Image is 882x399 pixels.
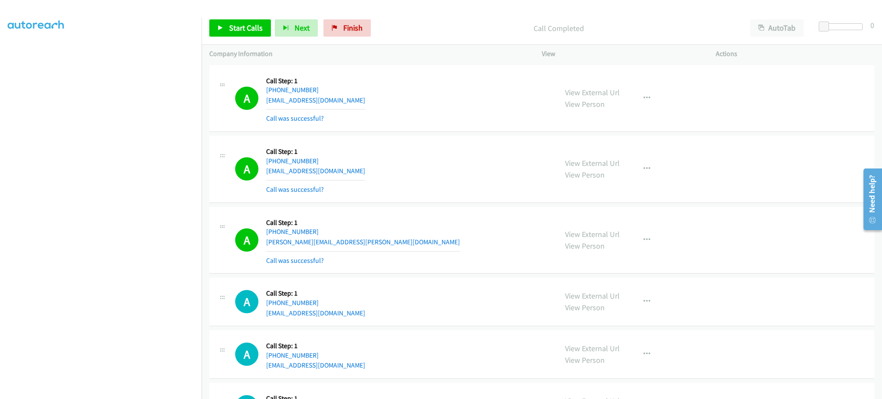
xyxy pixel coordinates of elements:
div: The call is yet to be attempted [235,343,258,366]
a: [EMAIL_ADDRESS][DOMAIN_NAME] [266,96,365,104]
a: [EMAIL_ADDRESS][DOMAIN_NAME] [266,309,365,317]
div: 0 [870,19,874,31]
span: Next [295,23,310,33]
a: [EMAIL_ADDRESS][DOMAIN_NAME] [266,361,365,369]
h5: Call Step: 1 [266,77,365,85]
a: [EMAIL_ADDRESS][DOMAIN_NAME] [266,167,365,175]
h5: Call Step: 1 [266,147,365,156]
a: View External Url [565,87,620,97]
a: Call was successful? [266,114,324,122]
p: View [542,49,700,59]
button: AutoTab [750,19,804,37]
a: [PHONE_NUMBER] [266,86,319,94]
h1: A [235,87,258,110]
a: View External Url [565,291,620,301]
div: Delay between calls (in seconds) [823,23,863,30]
a: View Person [565,241,605,251]
a: View Person [565,170,605,180]
a: [PERSON_NAME][EMAIL_ADDRESS][PERSON_NAME][DOMAIN_NAME] [266,238,460,246]
h5: Call Step: 1 [266,218,460,227]
a: [PHONE_NUMBER] [266,228,319,236]
a: View Person [565,302,605,312]
span: Start Calls [229,23,263,33]
h1: A [235,290,258,313]
a: View External Url [565,158,620,168]
a: View Person [565,355,605,365]
iframe: Resource Center [857,165,882,234]
a: View Person [565,99,605,109]
a: [PHONE_NUMBER] [266,351,319,359]
a: Finish [323,19,371,37]
p: Call Completed [382,22,735,34]
a: View External Url [565,343,620,353]
a: Call was successful? [266,185,324,193]
h1: A [235,228,258,252]
p: Actions [716,49,874,59]
div: The call is yet to be attempted [235,290,258,313]
a: [PHONE_NUMBER] [266,299,319,307]
h1: A [235,157,258,181]
a: Start Calls [209,19,271,37]
p: Company Information [209,49,526,59]
a: View External Url [565,229,620,239]
h5: Call Step: 1 [266,342,365,350]
h1: A [235,343,258,366]
span: Finish [343,23,363,33]
h5: Call Step: 1 [266,289,365,298]
a: [PHONE_NUMBER] [266,157,319,165]
a: Call was successful? [266,256,324,265]
button: Next [275,19,318,37]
